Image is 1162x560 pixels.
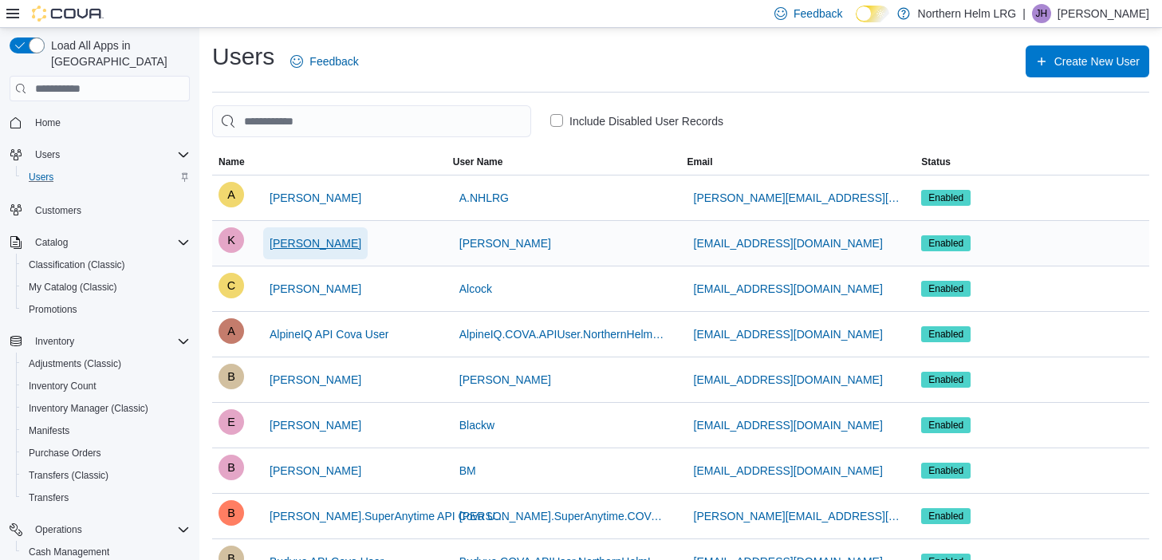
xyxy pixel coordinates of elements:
[928,463,963,478] span: Enabled
[694,372,883,388] span: [EMAIL_ADDRESS][DOMAIN_NAME]
[16,420,196,442] button: Manifests
[16,166,196,188] button: Users
[22,168,190,187] span: Users
[694,417,883,433] span: [EMAIL_ADDRESS][DOMAIN_NAME]
[459,417,494,433] span: Blackw
[35,236,68,249] span: Catalog
[270,281,361,297] span: [PERSON_NAME]
[22,255,132,274] a: Classification (Classic)
[227,409,235,435] span: E
[918,4,1017,23] p: Northern Helm LRG
[29,447,101,459] span: Purchase Orders
[35,523,82,536] span: Operations
[29,201,88,220] a: Customers
[694,326,883,342] span: [EMAIL_ADDRESS][DOMAIN_NAME]
[694,508,903,524] span: [PERSON_NAME][EMAIL_ADDRESS][PERSON_NAME][DOMAIN_NAME]
[16,298,196,321] button: Promotions
[1032,4,1051,23] div: Jordan Haynes
[3,144,196,166] button: Users
[219,182,244,207] div: Ameel
[219,364,244,389] div: Brooke
[453,273,498,305] button: Alcock
[694,463,883,479] span: [EMAIL_ADDRESS][DOMAIN_NAME]
[3,330,196,353] button: Inventory
[22,444,190,463] span: Purchase Orders
[453,409,501,441] button: Blackw
[29,520,190,539] span: Operations
[687,227,889,259] button: [EMAIL_ADDRESS][DOMAIN_NAME]
[928,509,963,523] span: Enabled
[22,168,60,187] a: Users
[687,500,909,532] button: [PERSON_NAME][EMAIL_ADDRESS][PERSON_NAME][DOMAIN_NAME]
[459,372,551,388] span: [PERSON_NAME]
[687,273,889,305] button: [EMAIL_ADDRESS][DOMAIN_NAME]
[856,6,889,22] input: Dark Mode
[453,318,675,350] button: AlpineIQ.COVA.APIUser.NorthernHelmLRG
[928,236,963,250] span: Enabled
[29,546,109,558] span: Cash Management
[29,357,121,370] span: Adjustments (Classic)
[921,326,971,342] span: Enabled
[29,281,117,294] span: My Catalog (Classic)
[3,519,196,541] button: Operations
[263,364,368,396] button: [PERSON_NAME]
[29,145,66,164] button: Users
[16,442,196,464] button: Purchase Orders
[459,281,492,297] span: Alcock
[928,327,963,341] span: Enabled
[29,233,190,252] span: Catalog
[263,409,368,441] button: [PERSON_NAME]
[921,281,971,297] span: Enabled
[22,300,84,319] a: Promotions
[263,273,368,305] button: [PERSON_NAME]
[212,41,274,73] h1: Users
[29,112,190,132] span: Home
[694,281,883,297] span: [EMAIL_ADDRESS][DOMAIN_NAME]
[227,273,235,298] span: C
[1058,4,1149,23] p: [PERSON_NAME]
[453,227,557,259] button: [PERSON_NAME]
[16,487,196,509] button: Transfers
[921,156,951,168] span: Status
[928,191,963,205] span: Enabled
[263,227,368,259] button: [PERSON_NAME]
[16,375,196,397] button: Inventory Count
[687,182,909,214] button: [PERSON_NAME][EMAIL_ADDRESS][DOMAIN_NAME]
[687,156,713,168] span: Email
[22,354,190,373] span: Adjustments (Classic)
[459,190,509,206] span: A.NHLRG
[1036,4,1048,23] span: JH
[270,463,361,479] span: [PERSON_NAME]
[219,409,244,435] div: Ella
[219,318,244,344] div: AlpineIQ
[453,364,557,396] button: [PERSON_NAME]
[29,113,67,132] a: Home
[227,455,235,480] span: B
[22,444,108,463] a: Purchase Orders
[694,190,903,206] span: [PERSON_NAME][EMAIL_ADDRESS][DOMAIN_NAME]
[22,399,190,418] span: Inventory Manager (Classic)
[227,318,235,344] span: A
[29,199,190,219] span: Customers
[1054,53,1140,69] span: Create New User
[459,326,668,342] span: AlpineIQ.COVA.APIUser.NorthernHelmLRG
[29,469,108,482] span: Transfers (Classic)
[22,421,76,440] a: Manifests
[29,402,148,415] span: Inventory Manager (Classic)
[29,424,69,437] span: Manifests
[270,235,361,251] span: [PERSON_NAME]
[687,318,889,350] button: [EMAIL_ADDRESS][DOMAIN_NAME]
[687,409,889,441] button: [EMAIL_ADDRESS][DOMAIN_NAME]
[928,373,963,387] span: Enabled
[219,455,244,480] div: Bryt
[1022,4,1026,23] p: |
[263,182,368,214] button: [PERSON_NAME]
[22,488,75,507] a: Transfers
[22,377,190,396] span: Inventory Count
[16,464,196,487] button: Transfers (Classic)
[921,190,971,206] span: Enabled
[3,231,196,254] button: Catalog
[16,397,196,420] button: Inventory Manager (Classic)
[284,45,364,77] a: Feedback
